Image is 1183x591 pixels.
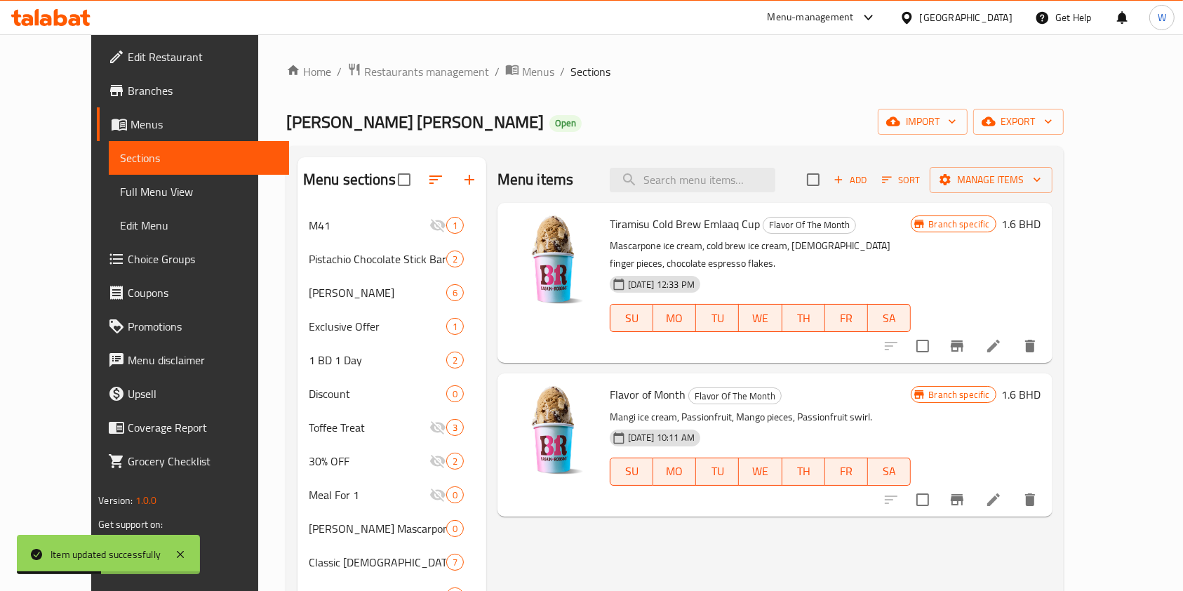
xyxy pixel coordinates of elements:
button: SU [610,304,653,332]
button: import [878,109,968,135]
button: FR [825,458,868,486]
span: Manage items [941,171,1041,189]
a: Full Menu View [109,175,289,208]
img: Flavor of Month [509,385,599,474]
div: items [446,318,464,335]
span: TH [788,461,820,482]
a: Edit menu item [985,338,1002,354]
span: W [1158,10,1166,25]
div: Meal For 10 [298,478,486,512]
span: 1 BD 1 Day [309,352,446,368]
span: import [889,113,956,131]
span: FR [831,461,862,482]
div: Classic Sundeas [309,554,446,571]
div: items [446,251,464,267]
span: Menu disclaimer [128,352,278,368]
div: 1 BD 1 Day2 [298,343,486,377]
input: search [610,168,775,192]
div: Exclusive Offer1 [298,310,486,343]
div: [PERSON_NAME] Mascarpone Cheesecake0 [298,512,486,545]
div: Toffee Treat3 [298,411,486,444]
div: Classic [DEMOGRAPHIC_DATA]7 [298,545,486,579]
span: 2 [447,354,463,367]
span: Sections [120,150,278,166]
h6: 1.6 BHD [1002,385,1041,404]
div: [GEOGRAPHIC_DATA] [920,10,1012,25]
span: Meal For 1 [309,486,429,503]
span: Flavor of Month [610,384,686,405]
a: Menu disclaimer [97,343,289,377]
svg: Inactive section [429,453,446,470]
span: Pistachio Chocolate Stick Bar [309,251,446,267]
button: WE [739,458,782,486]
a: Upsell [97,377,289,411]
span: TU [702,308,733,328]
svg: Inactive section [429,486,446,503]
a: Home [286,63,331,80]
span: 6 [447,286,463,300]
span: M41 [309,217,429,234]
a: Promotions [97,310,289,343]
span: SA [874,461,905,482]
button: TH [782,458,825,486]
div: items [446,284,464,301]
span: [PERSON_NAME] [PERSON_NAME] [286,106,544,138]
span: [DATE] 12:33 PM [622,278,700,291]
span: MO [659,461,690,482]
span: [PERSON_NAME] [309,284,446,301]
h2: Menu items [497,169,574,190]
p: Mascarpone ice cream, cold brew ice cream, [DEMOGRAPHIC_DATA] finger pieces, chocolate espresso f... [610,237,911,272]
span: 30% OFF [309,453,429,470]
button: Branch-specific-item [940,483,974,517]
div: items [446,419,464,436]
div: items [446,385,464,402]
p: Mangi ice cream, Passionfruit, Mango pieces, Passionfruit swirl. [610,409,911,426]
li: / [495,63,500,80]
a: Coupons [97,276,289,310]
button: TH [782,304,825,332]
span: SA [874,308,905,328]
span: Add item [828,169,873,191]
span: export [984,113,1052,131]
a: Branches [97,74,289,107]
span: Restaurants management [364,63,489,80]
span: SU [616,308,648,328]
div: Flavor Of The Month [688,387,782,404]
span: Upsell [128,385,278,402]
span: Discount [309,385,446,402]
span: Version: [98,491,133,510]
span: [DATE] 10:11 AM [622,431,700,444]
div: Discount0 [298,377,486,411]
button: delete [1013,483,1047,517]
span: Flavor Of The Month [763,217,855,233]
a: Choice Groups [97,242,289,276]
div: Toffee Treat [309,419,429,436]
button: SU [610,458,653,486]
span: Add [831,172,869,188]
span: MO [659,308,690,328]
button: MO [653,458,696,486]
div: items [446,486,464,503]
span: Branches [128,82,278,99]
span: Select to update [908,331,937,361]
span: Tiramisu Cold Brew Emlaaq Cup [610,213,760,234]
div: M411 [298,208,486,242]
span: Edit Restaurant [128,48,278,65]
span: Grocery Checklist [128,453,278,470]
span: TH [788,308,820,328]
span: Promotions [128,318,278,335]
span: 2 [447,253,463,266]
span: SU [616,461,648,482]
li: / [337,63,342,80]
span: WE [744,461,776,482]
div: items [446,352,464,368]
div: Open [549,115,582,132]
span: Edit Menu [120,217,278,234]
button: delete [1013,329,1047,363]
div: items [446,554,464,571]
